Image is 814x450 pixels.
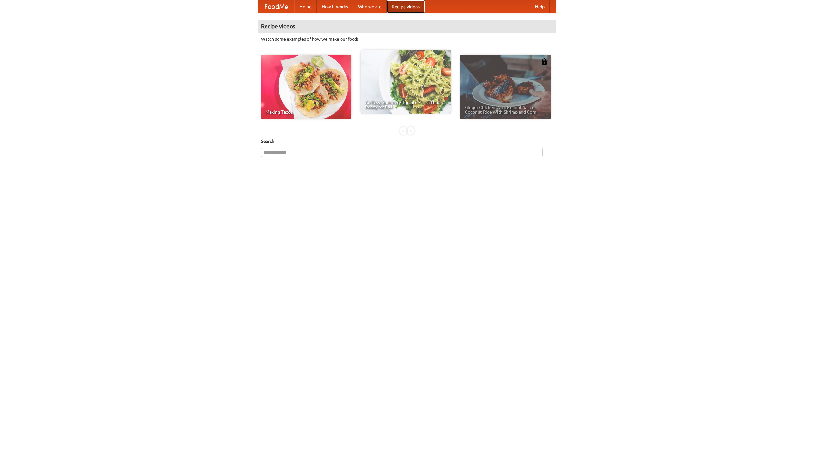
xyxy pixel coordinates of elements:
a: Who we are [353,0,387,13]
a: Making Tacos [261,55,351,119]
span: An Easy, Summery Tomato Pasta That's Ready for Fall [365,100,446,109]
img: 483408.png [541,58,548,65]
a: An Easy, Summery Tomato Pasta That's Ready for Fall [361,50,451,114]
h4: Recipe videos [258,20,556,33]
a: FoodMe [258,0,294,13]
a: Help [530,0,550,13]
a: Recipe videos [387,0,425,13]
div: » [408,127,414,135]
p: Watch some examples of how we make our food! [261,36,553,42]
a: Home [294,0,317,13]
h5: Search [261,138,553,144]
a: How it works [317,0,353,13]
span: Making Tacos [266,110,347,114]
div: « [400,127,406,135]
